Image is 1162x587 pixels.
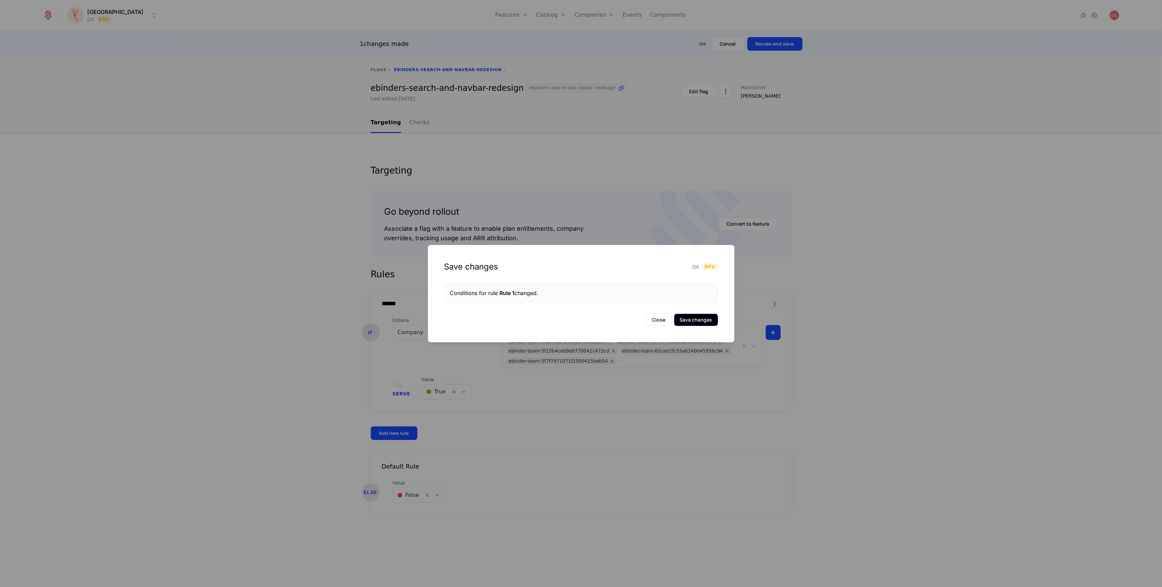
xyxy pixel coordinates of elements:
[692,263,699,270] span: QA
[500,290,515,296] span: Rule 1
[444,261,498,272] div: Save changes
[450,289,712,297] div: Conditions for rule changed.
[674,314,718,326] button: Save changes
[647,314,671,326] button: Close
[702,263,718,270] span: Dev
